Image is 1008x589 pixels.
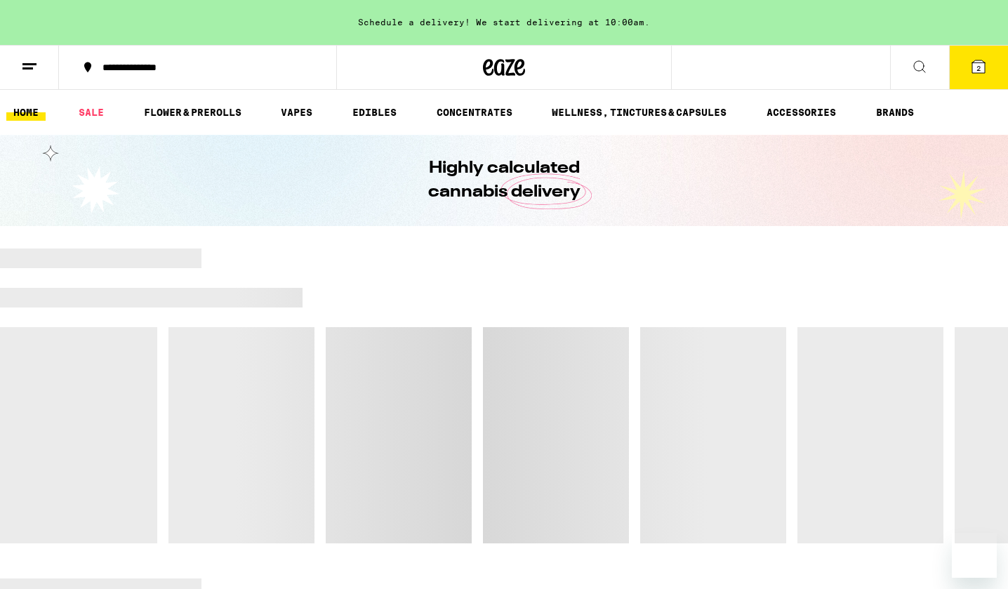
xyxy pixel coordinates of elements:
a: SALE [72,104,111,121]
button: 2 [949,46,1008,89]
span: 2 [976,64,981,72]
h1: Highly calculated cannabis delivery [388,157,620,204]
a: VAPES [274,104,319,121]
a: FLOWER & PREROLLS [137,104,248,121]
a: ACCESSORIES [760,104,843,121]
a: CONCENTRATES [430,104,519,121]
a: EDIBLES [345,104,404,121]
a: HOME [6,104,46,121]
a: BRANDS [869,104,921,121]
iframe: Button to launch messaging window [952,533,997,578]
a: WELLNESS, TINCTURES & CAPSULES [545,104,734,121]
